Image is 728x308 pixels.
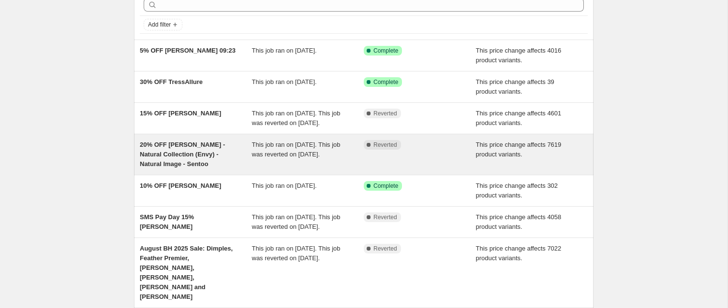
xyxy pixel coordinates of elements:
[148,21,171,28] span: Add filter
[373,213,397,221] span: Reverted
[476,245,562,262] span: This price change affects 7022 product variants.
[476,213,562,230] span: This price change affects 4058 product variants.
[476,141,562,158] span: This price change affects 7619 product variants.
[476,182,558,199] span: This price change affects 302 product variants.
[476,110,562,126] span: This price change affects 4601 product variants.
[373,182,398,190] span: Complete
[252,141,341,158] span: This job ran on [DATE]. This job was reverted on [DATE].
[373,47,398,55] span: Complete
[144,19,182,30] button: Add filter
[140,182,221,189] span: 10% OFF [PERSON_NAME]
[252,78,317,85] span: This job ran on [DATE].
[252,182,317,189] span: This job ran on [DATE].
[476,78,554,95] span: This price change affects 39 product variants.
[140,213,194,230] span: SMS Pay Day 15% [PERSON_NAME]
[476,47,562,64] span: This price change affects 4016 product variants.
[252,110,341,126] span: This job ran on [DATE]. This job was reverted on [DATE].
[140,245,233,300] span: August BH 2025 Sale: Dimples, Feather Premier, [PERSON_NAME], [PERSON_NAME], [PERSON_NAME] and [P...
[373,245,397,252] span: Reverted
[140,78,203,85] span: 30% OFF TressAllure
[252,245,341,262] span: This job ran on [DATE]. This job was reverted on [DATE].
[373,110,397,117] span: Reverted
[373,141,397,149] span: Reverted
[140,47,236,54] span: 5% OFF [PERSON_NAME] 09:23
[140,141,225,168] span: 20% OFF [PERSON_NAME] - Natural Collection (Envy) - Natural Image - Sentoo
[252,213,341,230] span: This job ran on [DATE]. This job was reverted on [DATE].
[140,110,221,117] span: 15% OFF [PERSON_NAME]
[252,47,317,54] span: This job ran on [DATE].
[373,78,398,86] span: Complete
